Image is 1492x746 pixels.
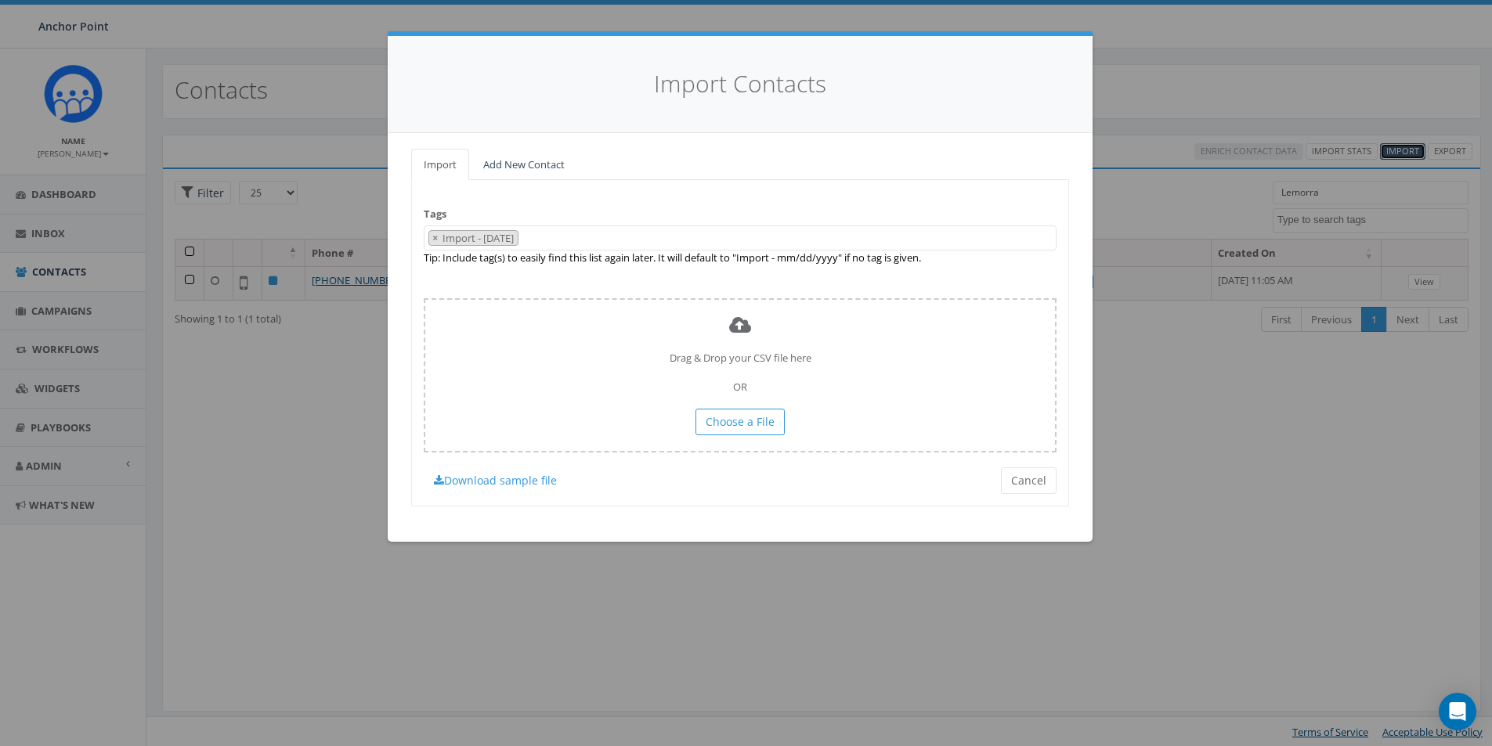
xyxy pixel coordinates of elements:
[411,67,1069,101] h4: Import Contacts
[424,298,1057,452] div: Drag & Drop your CSV file here
[429,231,441,246] button: Remove item
[1001,467,1057,494] button: Cancel
[428,230,518,247] li: Import - 08/20/2025
[733,380,747,394] span: OR
[441,231,518,245] span: Import - [DATE]
[522,232,530,246] textarea: Search
[411,149,469,181] a: Import
[424,467,567,494] a: Download sample file
[1439,693,1476,730] div: Open Intercom Messenger
[432,231,438,245] span: ×
[424,250,921,265] label: Tip: Include tag(s) to easily find this list again later. It will default to "Import - mm/dd/yyyy...
[706,414,775,429] span: Choose a File
[471,149,577,181] a: Add New Contact
[424,207,446,222] label: Tags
